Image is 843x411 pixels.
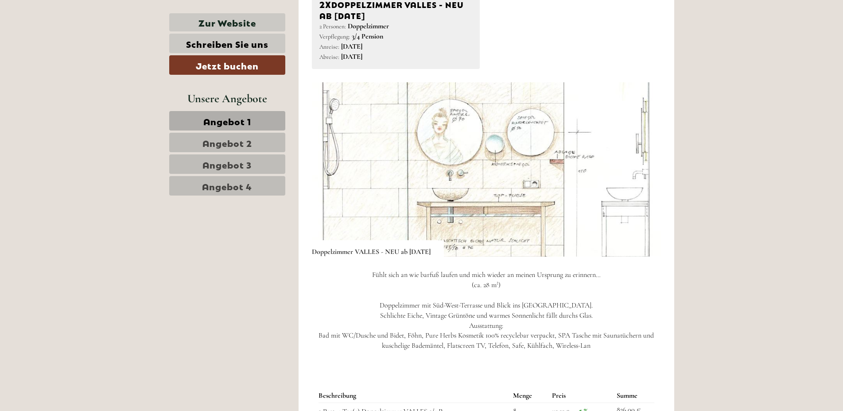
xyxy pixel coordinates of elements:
[169,55,285,75] a: Jetzt buchen
[202,180,252,192] span: Angebot 4
[352,32,383,41] b: 3/4 Pension
[341,42,362,51] b: [DATE]
[13,26,126,33] div: [GEOGRAPHIC_DATA]
[319,43,339,50] small: Anreise:
[319,53,339,61] small: Abreise:
[613,389,654,403] th: Summe
[341,52,362,61] b: [DATE]
[348,22,389,31] b: Doppelzimmer
[312,270,661,351] p: Fühlt sich an wie barfuß laufen und mich wieder an meinen Ursprung zu erinnern… (ca. 28 m²) Doppe...
[169,90,285,107] div: Unsere Angebote
[312,82,661,257] img: image
[202,158,252,170] span: Angebot 3
[312,240,444,257] div: Doppelzimmer VALLES - NEU ab [DATE]
[509,389,548,403] th: Menge
[636,158,645,181] button: Next
[7,24,130,51] div: Guten Tag, wie können wir Ihnen helfen?
[319,23,346,30] small: 2 Personen:
[287,229,349,249] button: Senden
[169,13,285,31] a: Zur Website
[548,389,613,403] th: Preis
[13,43,126,49] small: 20:23
[202,136,252,149] span: Angebot 2
[203,115,251,127] span: Angebot 1
[319,33,350,40] small: Verpflegung:
[169,34,285,53] a: Schreiben Sie uns
[159,7,190,22] div: [DATE]
[319,389,509,403] th: Beschreibung
[327,158,337,181] button: Previous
